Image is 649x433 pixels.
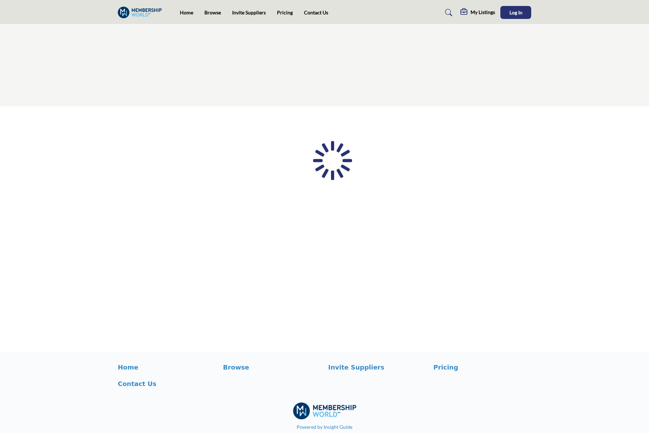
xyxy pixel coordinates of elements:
img: Site Logo [118,7,165,18]
h5: My Listings [471,9,495,15]
a: Pricing [433,363,531,372]
a: Search [438,7,457,18]
div: My Listings [460,8,495,17]
a: Contact Us [304,9,328,15]
a: Contact Us [118,379,216,388]
img: No Site Logo [293,402,356,419]
a: Browse [204,9,221,15]
a: Pricing [277,9,293,15]
a: Invite Suppliers [328,363,426,372]
a: Powered by Insight Guide [297,424,352,430]
a: Home [180,9,193,15]
a: Invite Suppliers [232,9,266,15]
button: Log In [500,6,531,19]
a: Browse [223,363,321,372]
span: Log In [509,9,522,15]
a: Home [118,363,216,372]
